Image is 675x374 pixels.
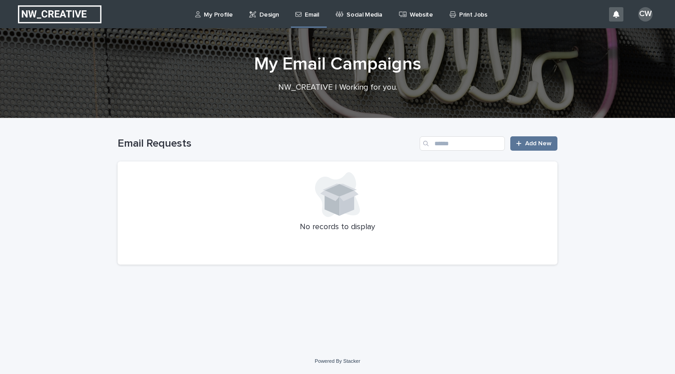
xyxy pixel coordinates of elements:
div: CW [638,7,653,22]
h1: Email Requests [118,137,416,150]
a: Powered By Stacker [315,358,360,364]
img: EUIbKjtiSNGbmbK7PdmN [18,5,101,23]
p: No records to display [128,222,547,232]
span: Add New [525,140,552,147]
p: NW_CREATIVE | Working for you. [158,83,517,93]
h1: My Email Campaigns [118,53,557,75]
a: Add New [510,136,557,151]
input: Search [420,136,505,151]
